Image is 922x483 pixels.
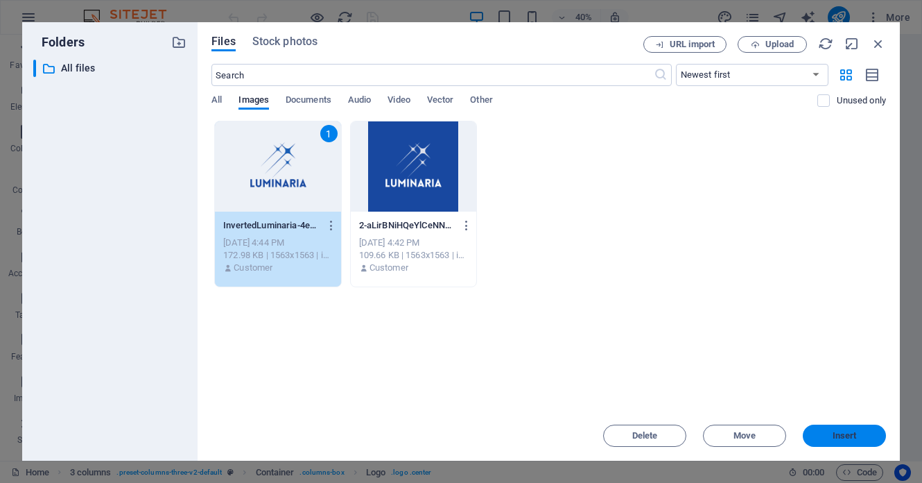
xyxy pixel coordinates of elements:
span: Stock photos [252,33,318,50]
button: Insert [803,425,886,447]
span: Other [470,92,492,111]
div: [DATE] 4:44 PM [223,237,332,249]
span: Documents [286,92,331,111]
span: Move [733,432,756,440]
div: 1 [320,125,338,142]
i: Close [871,36,886,51]
div: 172.98 KB | 1563x1563 | image/png [223,249,332,262]
div: [DATE] 4:42 PM [359,237,468,249]
input: Search [211,64,653,86]
span: URL import [670,40,715,49]
p: All files [61,60,161,76]
div: ​ [33,60,36,77]
p: InvertedLuminaria-4eoBmgH4yM_S0C7V-N5vwg.png [223,219,320,232]
i: Reload [818,36,833,51]
span: Insert [833,432,857,440]
span: Video [388,92,410,111]
button: URL import [643,36,727,53]
span: Vector [427,92,454,111]
button: Delete [603,425,686,447]
span: Files [211,33,236,50]
i: Minimize [844,36,860,51]
p: Customer [234,262,272,274]
p: Folders [33,33,85,51]
span: All [211,92,222,111]
span: Audio [348,92,371,111]
span: Images [238,92,269,111]
button: Upload [738,36,807,53]
p: Displays only files that are not in use on the website. Files added during this session can still... [837,94,886,107]
span: Delete [632,432,658,440]
i: Create new folder [171,35,186,50]
button: Move [703,425,786,447]
p: Customer [369,262,408,274]
span: Upload [765,40,794,49]
div: 109.66 KB | 1563x1563 | image/png [359,249,468,262]
p: 2-aLirBNiHQeYlCeNNbMjL5Q.png [359,219,455,232]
